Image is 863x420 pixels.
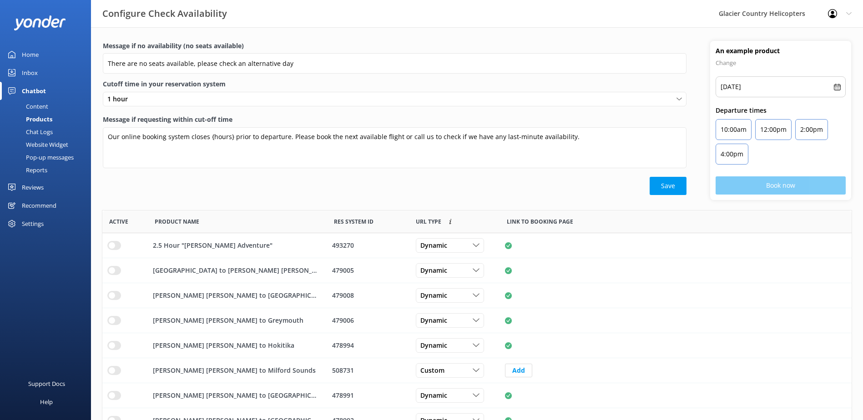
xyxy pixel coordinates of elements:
[650,177,686,195] button: Save
[153,340,294,350] p: [PERSON_NAME] [PERSON_NAME] to Hokitika
[420,340,453,350] span: Dynamic
[5,100,91,113] a: Content
[332,340,404,350] div: 478994
[5,164,91,176] a: Reports
[22,45,39,64] div: Home
[420,290,453,300] span: Dynamic
[760,124,787,135] p: 12:00pm
[103,41,686,51] label: Message if no availability (no seats available)
[103,53,686,74] input: Enter a message
[102,6,227,21] h3: Configure Check Availability
[507,217,573,226] span: Link to booking page
[40,393,53,411] div: Help
[420,265,453,275] span: Dynamic
[22,196,56,215] div: Recommend
[153,365,316,375] p: [PERSON_NAME] [PERSON_NAME] to Milford Sounds
[5,125,91,138] a: Chat Logs
[153,265,317,275] p: [GEOGRAPHIC_DATA] to [PERSON_NAME] [PERSON_NAME]
[22,82,46,100] div: Chatbot
[420,365,450,375] span: Custom
[5,151,91,164] a: Pop-up messages
[14,15,66,30] img: yonder-white-logo.png
[5,125,53,138] div: Chat Logs
[22,178,44,196] div: Reviews
[721,81,741,92] p: [DATE]
[420,390,453,400] span: Dynamic
[332,365,404,375] div: 508731
[5,113,52,125] div: Products
[800,124,823,135] p: 2:00pm
[107,94,133,104] span: 1 hour
[5,151,74,164] div: Pop-up messages
[22,64,38,82] div: Inbox
[5,138,68,151] div: Website Widget
[103,127,686,168] textarea: Our online booking system closes {hours} prior to departure. Please book the next available fligh...
[153,240,273,250] p: 2.5 Hour "[PERSON_NAME] Adventure"
[102,283,852,308] div: row
[102,383,852,408] div: row
[420,240,453,250] span: Dynamic
[334,217,373,226] span: Res System ID
[103,79,686,89] label: Cutoff time in your reservation system
[102,358,852,383] div: row
[332,240,404,250] div: 493270
[5,164,47,176] div: Reports
[332,290,404,300] div: 479008
[332,390,404,400] div: 478991
[102,308,852,333] div: row
[721,149,743,160] p: 4:00pm
[716,105,846,115] p: Departure times
[505,364,532,377] button: Add
[716,46,846,55] h4: An example product
[102,333,852,358] div: row
[721,124,747,135] p: 10:00am
[332,265,404,275] div: 479005
[416,217,441,226] span: Link to booking page
[109,217,128,226] span: Active
[155,217,199,226] span: Product Name
[153,390,317,400] p: [PERSON_NAME] [PERSON_NAME] to [GEOGRAPHIC_DATA]
[103,115,686,125] label: Message if requesting within cut-off time
[28,375,65,393] div: Support Docs
[153,290,317,300] p: [PERSON_NAME] [PERSON_NAME] to [GEOGRAPHIC_DATA]
[420,315,453,325] span: Dynamic
[5,100,48,113] div: Content
[22,215,44,233] div: Settings
[5,113,91,125] a: Products
[153,315,303,325] p: [PERSON_NAME] [PERSON_NAME] to Greymouth
[716,57,846,68] p: Change
[102,233,852,258] div: row
[5,138,91,151] a: Website Widget
[102,258,852,283] div: row
[332,315,404,325] div: 479006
